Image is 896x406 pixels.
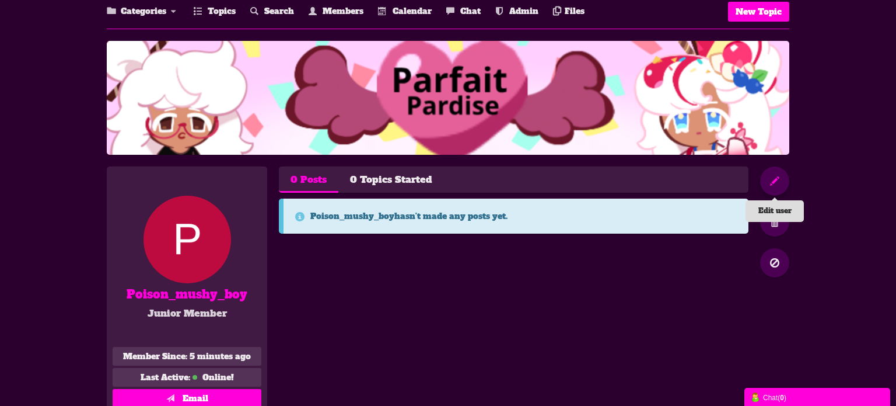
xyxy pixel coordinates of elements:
div: Poison_mushy_boy . [279,199,748,234]
time: Oct 03, 2025 6:12 PM [190,351,251,362]
strong: 0 [780,394,784,402]
span: Calendar [393,5,432,17]
span: Topics [208,5,236,17]
a: New Topic [728,2,789,22]
span: Topics Started [360,173,432,186]
span: hasn't made any posts yet [394,210,506,222]
span: Search [264,5,294,17]
span: Junior Member [113,307,261,320]
span: Last Active [141,372,190,383]
span: Members [323,5,363,17]
span: Poison_mushy_boy [113,286,261,303]
span: ( ) [778,394,786,402]
span: Member Since [123,351,187,362]
a: 0 Posts [279,166,338,193]
a: 0 Topics Started [338,166,444,193]
span: Email [183,393,208,404]
span: Admin [509,5,538,17]
span: 1759529524 [190,351,251,362]
span: 0 [290,173,297,186]
span: Online! [202,372,234,383]
a: Edit user [760,166,789,196]
div: Chat [750,391,884,403]
span: Files [565,5,584,17]
span: 0 [350,173,357,186]
span: Posts [300,173,327,186]
span: New Topic [736,6,782,18]
span: Chat [460,5,481,17]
